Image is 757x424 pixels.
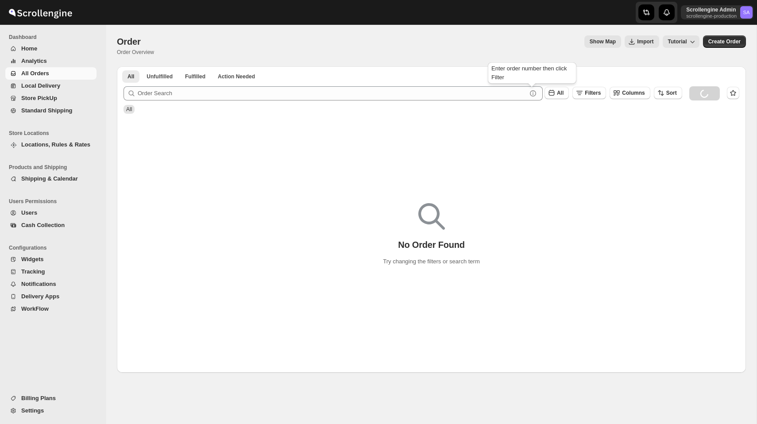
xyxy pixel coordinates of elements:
button: Tutorial [663,35,699,48]
span: Configurations [9,244,100,251]
text: SA [743,10,750,15]
button: Fulfilled [180,70,211,83]
button: All [122,70,139,83]
button: WorkFlow [5,303,97,315]
span: Notifications [21,281,56,287]
span: Tutorial [668,39,687,45]
span: All Orders [21,70,49,77]
button: Delivery Apps [5,290,97,303]
span: Billing Plans [21,395,56,401]
button: Settings [5,405,97,417]
span: Analytics [21,58,47,64]
span: Import [637,38,653,45]
span: Home [21,45,37,52]
p: Scrollengine Admin [686,6,737,13]
span: Scrollengine Admin [740,6,753,19]
span: All [126,106,132,112]
span: Shipping & Calendar [21,175,78,182]
button: Import [625,35,659,48]
span: All [557,90,564,96]
span: Settings [21,407,44,414]
button: Columns [610,87,650,99]
button: Locations, Rules & Rates [5,139,97,151]
span: Tracking [21,268,45,275]
button: Filters [572,87,606,99]
button: Unfulfilled [141,70,178,83]
span: Create Order [708,38,741,45]
span: Cash Collection [21,222,65,228]
img: ScrollEngine [7,1,73,23]
span: Fulfilled [185,73,205,80]
span: Store PickUp [21,95,57,101]
span: Store Locations [9,130,100,137]
span: WorkFlow [21,305,49,312]
button: Analytics [5,55,97,67]
span: Filters [585,90,601,96]
p: Order Overview [117,49,154,56]
p: scrollengine-production [686,13,737,19]
button: All [545,87,569,99]
button: All Orders [5,67,97,80]
button: Home [5,42,97,55]
button: Tracking [5,266,97,278]
span: Action Needed [218,73,255,80]
span: Show Map [590,38,616,45]
span: Products and Shipping [9,164,100,171]
span: Users [21,209,37,216]
button: Sort [654,87,682,99]
span: Locations, Rules & Rates [21,141,90,148]
span: Unfulfilled [147,73,173,80]
p: Try changing the filters or search term [383,257,479,266]
button: Map action label [584,35,621,48]
button: Billing Plans [5,392,97,405]
button: User menu [681,5,753,19]
span: Delivery Apps [21,293,59,300]
span: Columns [622,90,645,96]
button: Cash Collection [5,219,97,231]
input: Order Search [138,86,527,100]
span: Users Permissions [9,198,100,205]
button: Notifications [5,278,97,290]
button: Create custom order [703,35,746,48]
span: Local Delivery [21,82,60,89]
span: Standard Shipping [21,107,73,114]
span: Sort [666,90,677,96]
p: No Order Found [398,239,465,250]
button: ActionNeeded [212,70,260,83]
span: All [127,73,134,80]
span: Order [117,37,140,46]
img: Empty search results [418,203,445,230]
span: Widgets [21,256,43,262]
button: Shipping & Calendar [5,173,97,185]
span: Dashboard [9,34,100,41]
button: Users [5,207,97,219]
button: Widgets [5,253,97,266]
